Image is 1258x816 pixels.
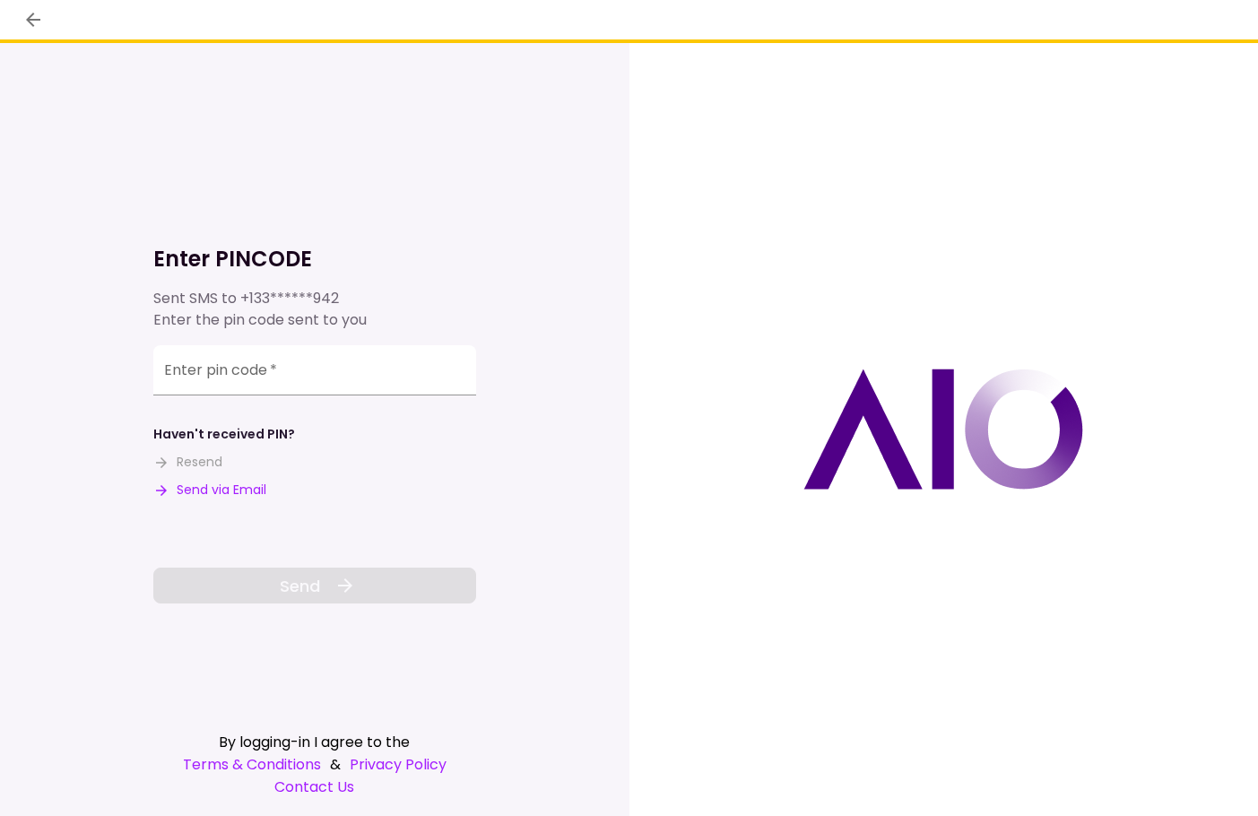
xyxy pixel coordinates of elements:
[153,481,266,499] button: Send via Email
[153,453,222,472] button: Resend
[153,568,476,603] button: Send
[153,425,295,444] div: Haven't received PIN?
[280,574,320,598] span: Send
[153,753,476,776] div: &
[350,753,447,776] a: Privacy Policy
[153,731,476,753] div: By logging-in I agree to the
[18,4,48,35] button: back
[803,369,1083,490] img: AIO logo
[153,245,476,273] h1: Enter PINCODE
[183,753,321,776] a: Terms & Conditions
[153,288,476,331] div: Sent SMS to Enter the pin code sent to you
[153,776,476,798] a: Contact Us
